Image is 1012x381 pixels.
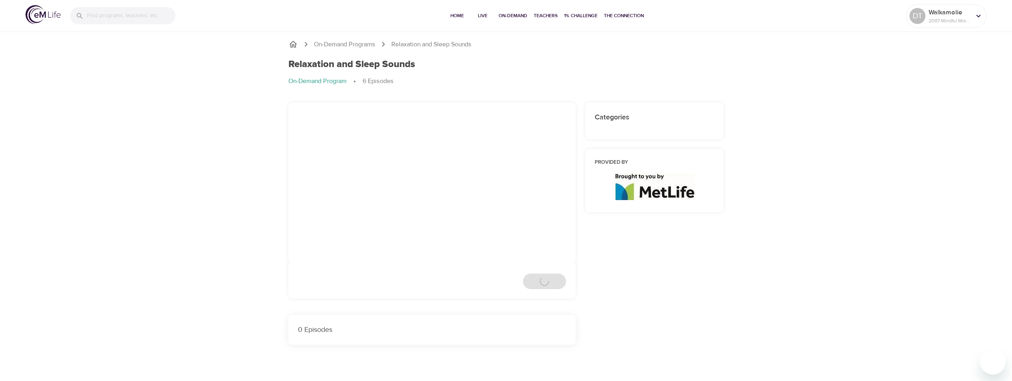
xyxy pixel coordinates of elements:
[604,12,644,20] span: The Connection
[534,12,558,20] span: Teachers
[288,77,347,86] p: On-Demand Program
[473,12,492,20] span: Live
[363,77,394,86] p: 6 Episodes
[564,12,598,20] span: 1% Challenge
[288,59,415,70] h1: Relaxation and Sleep Sounds
[909,8,925,24] div: DT
[595,159,714,167] h6: Provided by
[26,5,61,24] img: logo
[298,324,566,335] p: 0 Episodes
[391,40,471,49] p: Relaxation and Sleep Sounds
[614,173,695,200] img: logo_960%20v2.jpg
[499,12,527,20] span: On-Demand
[448,12,467,20] span: Home
[314,40,375,49] a: On-Demand Programs
[87,7,176,24] input: Find programs, teachers, etc...
[288,40,724,49] nav: breadcrumb
[929,17,971,24] p: 2087 Mindful Minutes
[929,8,971,17] p: Walkamolie
[595,112,714,123] h6: Categories
[980,349,1006,375] iframe: Button to launch messaging window
[288,77,724,86] nav: breadcrumb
